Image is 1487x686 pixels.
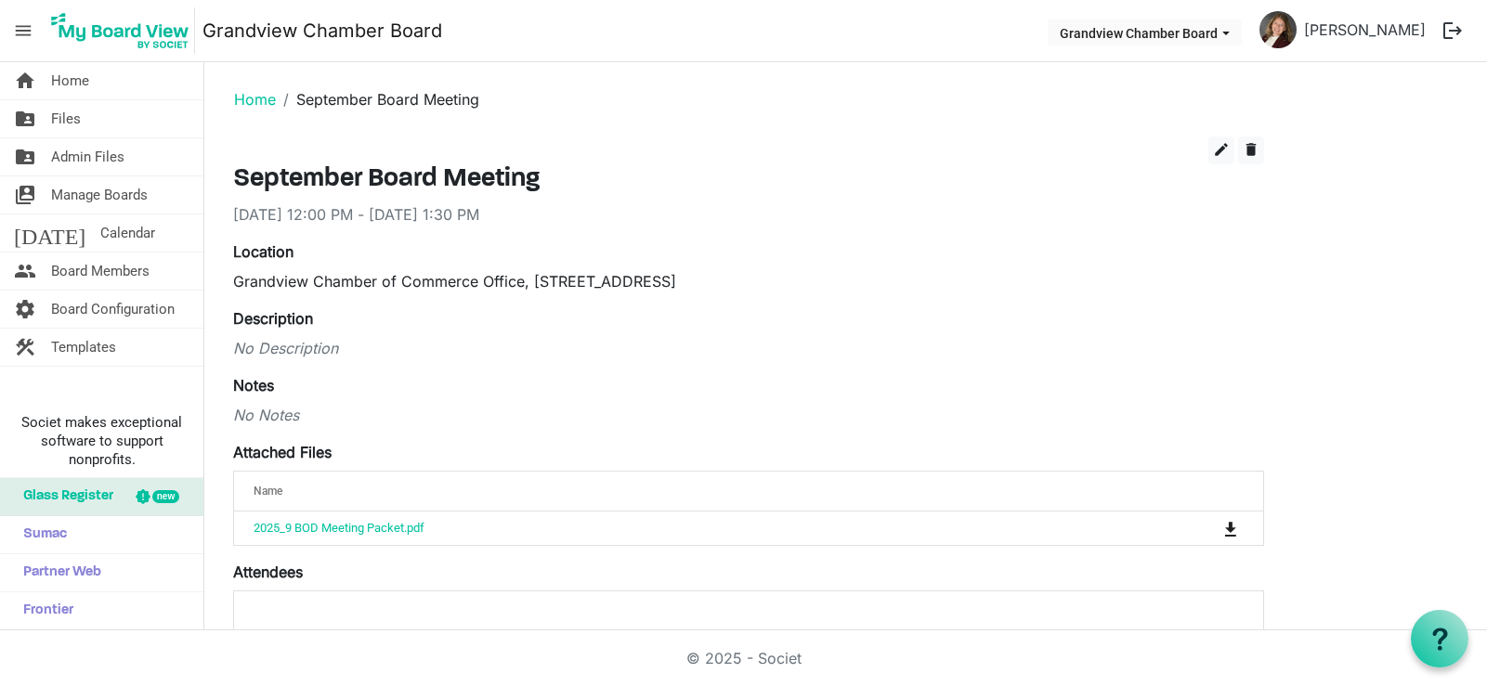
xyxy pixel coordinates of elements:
span: Partner Web [14,554,101,591]
span: Templates [51,329,116,366]
h3: September Board Meeting [233,164,1264,196]
span: Frontier [14,592,73,629]
img: My Board View Logo [46,7,195,54]
button: edit [1208,136,1234,164]
label: Attendees [233,561,303,583]
div: [DATE] 12:00 PM - [DATE] 1:30 PM [233,203,1264,226]
span: menu [6,13,41,48]
span: Manage Boards [51,176,148,214]
button: Grandview Chamber Board dropdownbutton [1048,19,1242,45]
td: 2025_9 BOD Meeting Packet.pdf is template cell column header Name [234,511,1147,545]
div: No Description [233,337,1264,359]
span: Sumac [14,516,67,553]
span: folder_shared [14,138,36,175]
span: Home [51,62,89,99]
a: [PERSON_NAME] [1297,11,1433,48]
button: logout [1433,11,1472,50]
span: [DATE] [14,214,85,252]
span: people [14,252,36,290]
div: new [152,490,179,503]
label: Attached Files [233,441,332,463]
div: No Notes [233,404,1264,426]
span: Societ makes exceptional software to support nonprofits. [8,413,195,469]
div: Grandview Chamber of Commerce Office, [STREET_ADDRESS] [233,270,1264,292]
span: settings [14,291,36,328]
span: Glass Register [14,478,113,515]
label: Notes [233,374,274,396]
a: © 2025 - Societ [686,649,802,667]
span: construction [14,329,36,366]
span: Board Members [51,252,150,290]
span: Admin Files [51,138,124,175]
td: is Command column column header [1147,511,1263,545]
button: delete [1238,136,1264,164]
a: My Board View Logo [46,7,202,54]
button: Download [1218,515,1244,541]
span: Name [254,485,282,498]
span: folder_shared [14,100,36,137]
a: 2025_9 BOD Meeting Packet.pdf [254,521,424,535]
span: Files [51,100,81,137]
img: tJbYfo1-xh57VIH1gYN_mKnMRz4si02OYbcVZkzlKCxTqCbmiLbIdHyFreohGWq5yUaoa5ScBmu14Z88-zQ12Q_thumb.png [1259,11,1297,48]
span: Board Configuration [51,291,175,328]
a: Grandview Chamber Board [202,12,442,49]
li: September Board Meeting [276,88,479,110]
span: Calendar [100,214,155,252]
label: Description [233,307,313,330]
span: switch_account [14,176,36,214]
span: edit [1213,141,1230,158]
span: delete [1243,141,1259,158]
label: Location [233,240,293,263]
span: home [14,62,36,99]
a: Home [234,90,276,109]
